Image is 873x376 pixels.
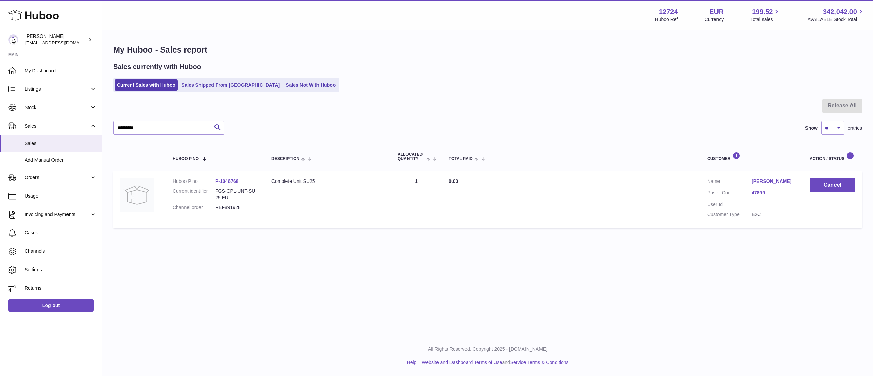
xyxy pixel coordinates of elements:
dt: Customer Type [707,211,752,218]
dt: User Id [707,201,752,208]
span: Usage [25,193,97,199]
p: All Rights Reserved. Copyright 2025 - [DOMAIN_NAME] [108,346,868,352]
a: Service Terms & Conditions [510,360,569,365]
a: Help [407,360,417,365]
span: 0.00 [449,178,458,184]
span: AVAILABLE Stock Total [807,16,865,23]
a: 342,042.00 AVAILABLE Stock Total [807,7,865,23]
div: Complete Unit SU25 [271,178,384,185]
strong: 12724 [659,7,678,16]
dd: REF891928 [215,204,258,211]
td: 1 [391,171,442,228]
span: My Dashboard [25,68,97,74]
span: [EMAIL_ADDRESS][DOMAIN_NAME] [25,40,100,45]
a: Log out [8,299,94,312]
a: [PERSON_NAME] [752,178,796,185]
div: Customer [707,152,796,161]
a: Website and Dashboard Terms of Use [421,360,502,365]
div: [PERSON_NAME] [25,33,87,46]
span: Settings [25,266,97,273]
span: Stock [25,104,90,111]
dt: Channel order [173,204,215,211]
a: Sales Not With Huboo [283,79,338,91]
span: Channels [25,248,97,255]
span: Huboo P no [173,157,199,161]
dt: Huboo P no [173,178,215,185]
span: Add Manual Order [25,157,97,163]
a: 199.52 Total sales [750,7,781,23]
span: entries [848,125,862,131]
span: 199.52 [752,7,773,16]
a: 47899 [752,190,796,196]
a: Sales Shipped From [GEOGRAPHIC_DATA] [179,79,282,91]
span: ALLOCATED Quantity [398,152,425,161]
li: and [419,359,568,366]
dd: FGS-CPL-UNT-SU25:EU [215,188,258,201]
dt: Current identifier [173,188,215,201]
span: Cases [25,230,97,236]
img: internalAdmin-12724@internal.huboo.com [8,34,18,45]
strong: EUR [709,7,724,16]
h2: Sales currently with Huboo [113,62,201,71]
div: Currency [705,16,724,23]
dd: B2C [752,211,796,218]
img: no-photo.jpg [120,178,154,212]
a: P-1046768 [215,178,239,184]
span: Invoicing and Payments [25,211,90,218]
span: Description [271,157,299,161]
span: Total sales [750,16,781,23]
span: Sales [25,123,90,129]
span: Total paid [449,157,473,161]
button: Cancel [810,178,855,192]
span: Orders [25,174,90,181]
dt: Postal Code [707,190,752,198]
h1: My Huboo - Sales report [113,44,862,55]
span: Listings [25,86,90,92]
span: 342,042.00 [823,7,857,16]
dt: Name [707,178,752,186]
span: Sales [25,140,97,147]
span: Returns [25,285,97,291]
a: Current Sales with Huboo [115,79,178,91]
div: Huboo Ref [655,16,678,23]
label: Show [805,125,818,131]
div: Action / Status [810,152,855,161]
